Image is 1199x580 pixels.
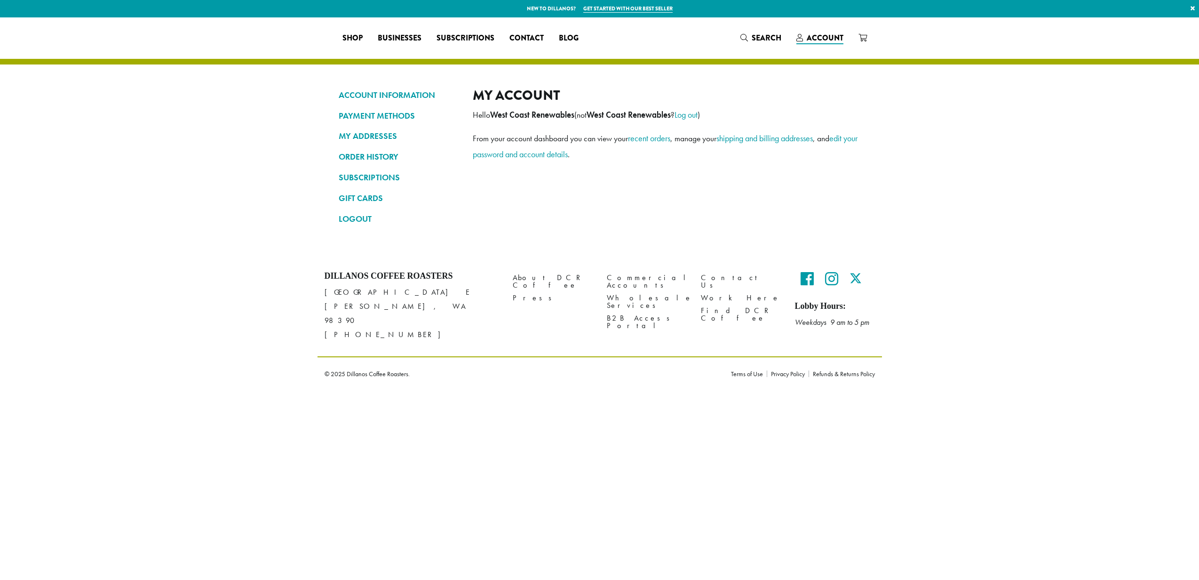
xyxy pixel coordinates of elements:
span: Contact [509,32,544,44]
a: LOGOUT [339,211,459,227]
a: Terms of Use [731,371,767,377]
span: Search [752,32,781,43]
strong: West Coast Renewables [587,110,671,120]
p: From your account dashboard you can view your , manage your , and . [473,130,861,162]
a: Get started with our best seller [583,5,673,13]
p: © 2025 Dillanos Coffee Roasters. [325,371,717,377]
em: Weekdays 9 am to 5 pm [795,317,869,327]
a: recent orders [628,133,670,144]
nav: Account pages [339,87,459,234]
a: Search [733,30,789,46]
a: Refunds & Returns Policy [809,371,875,377]
h4: Dillanos Coffee Roasters [325,271,499,282]
a: B2B Access Portal [607,312,687,332]
a: About DCR Coffee [513,271,593,291]
span: Shop [342,32,363,44]
span: Businesses [378,32,421,44]
p: Hello (not ? ) [473,107,861,123]
span: Blog [559,32,579,44]
h2: My account [473,87,861,104]
a: Contact Us [701,271,781,291]
span: Account [807,32,843,43]
a: Wholesale Services [607,292,687,312]
a: Shop [335,31,370,46]
h5: Lobby Hours: [795,301,875,312]
a: Press [513,292,593,305]
a: Log out [675,109,698,120]
a: GIFT CARDS [339,190,459,206]
a: Work Here [701,292,781,305]
a: ORDER HISTORY [339,149,459,165]
a: Find DCR Coffee [701,305,781,325]
a: shipping and billing addresses [716,133,813,144]
a: MY ADDRESSES [339,128,459,144]
strong: West Coast Renewables [490,110,574,120]
a: SUBSCRIPTIONS [339,169,459,185]
span: Subscriptions [437,32,494,44]
a: edit your password and account details [473,133,858,160]
a: PAYMENT METHODS [339,108,459,124]
a: ACCOUNT INFORMATION [339,87,459,103]
p: [GEOGRAPHIC_DATA] E [PERSON_NAME], WA 98390 [PHONE_NUMBER] [325,285,499,342]
a: Privacy Policy [767,371,809,377]
a: Commercial Accounts [607,271,687,291]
